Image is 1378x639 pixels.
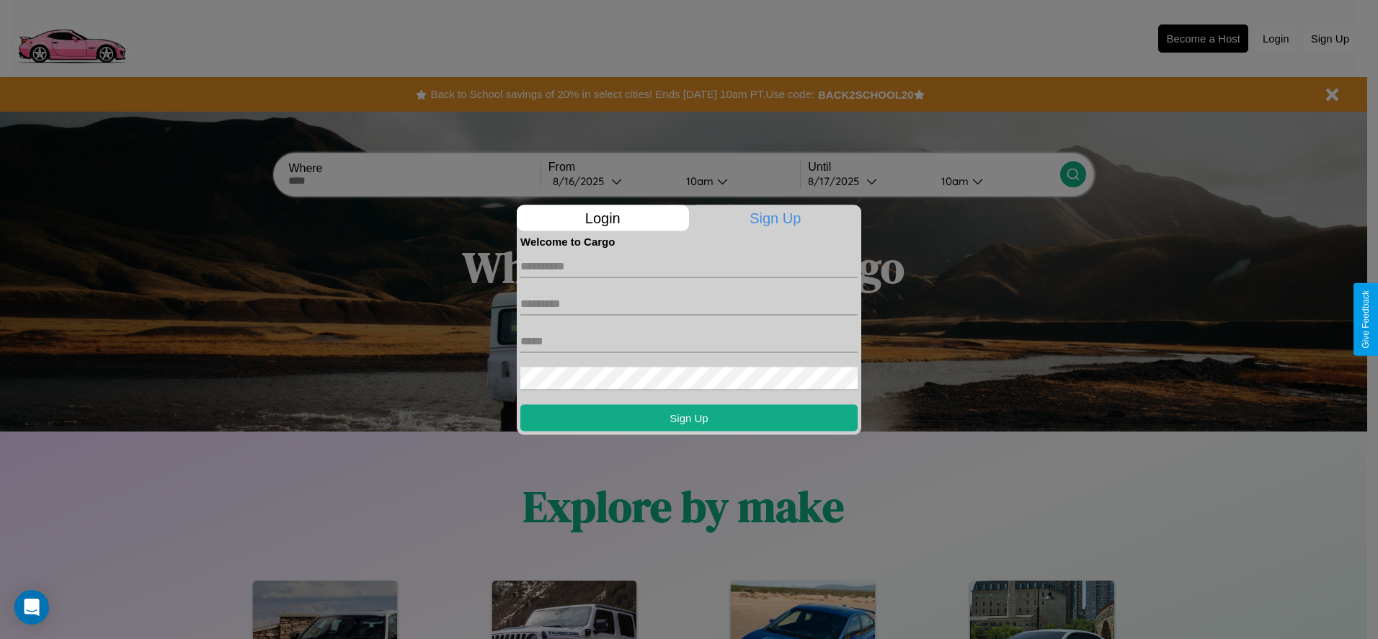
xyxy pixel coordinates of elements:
[690,205,862,231] p: Sign Up
[14,590,49,625] div: Open Intercom Messenger
[520,235,858,247] h4: Welcome to Cargo
[517,205,689,231] p: Login
[520,404,858,431] button: Sign Up
[1361,290,1371,349] div: Give Feedback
